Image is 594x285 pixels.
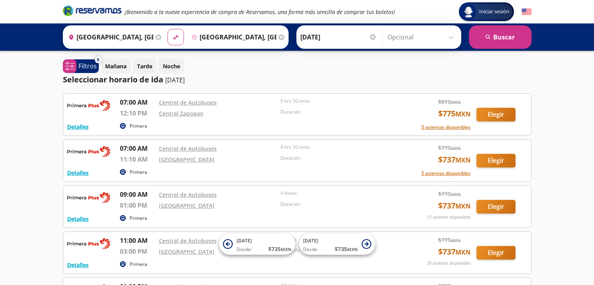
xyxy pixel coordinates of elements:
[130,261,147,268] p: Primera
[280,190,398,197] p: 4 horas
[67,236,110,251] img: RESERVAMOS
[67,190,110,205] img: RESERVAMOS
[300,27,377,47] input: Elegir Fecha
[455,156,471,164] small: MXN
[188,27,276,47] input: Buscar Destino
[159,248,214,255] a: [GEOGRAPHIC_DATA]
[120,98,155,107] p: 07:00 AM
[159,191,217,198] a: Central de Autobuses
[165,75,185,85] p: [DATE]
[438,236,461,244] span: $ 775
[280,144,398,151] p: 4 hrs 10 mins
[451,237,461,243] small: MXN
[67,169,89,177] button: Detalles
[476,8,512,16] span: Iniciar sesión
[120,144,155,153] p: 07:00 AM
[427,260,471,267] p: 20 asientos disponibles
[67,215,89,223] button: Detalles
[67,144,110,159] img: RESERVAMOS
[125,8,395,16] em: ¡Bienvenido a la nueva experiencia de compra de Reservamos, una forma más sencilla de comprar tus...
[120,190,155,199] p: 09:00 AM
[63,5,121,19] a: Brand Logo
[347,246,358,252] small: MXN
[237,237,252,244] span: [DATE]
[159,99,217,106] a: Central de Autobuses
[137,62,152,70] p: Tarde
[133,59,157,74] button: Tarde
[438,200,471,212] span: $ 737
[159,110,203,117] a: Central Zapopan
[159,145,217,152] a: Central de Autobuses
[237,246,252,253] span: Desde:
[65,27,153,47] input: Buscar Origen
[67,98,110,113] img: RESERVAMOS
[130,123,147,130] p: Primera
[120,109,155,118] p: 12:10 PM
[469,25,532,49] button: Buscar
[159,237,217,244] a: Central de Autobuses
[522,7,532,17] button: English
[438,154,471,166] span: $ 737
[421,124,471,131] button: 5 asientos disponibles
[281,246,291,252] small: MXN
[67,261,89,269] button: Detalles
[476,246,516,260] button: Elegir
[427,214,471,221] p: 15 asientos disponibles
[159,156,214,163] a: [GEOGRAPHIC_DATA]
[421,170,471,177] button: 5 asientos disponibles
[476,200,516,214] button: Elegir
[451,145,461,151] small: MXN
[455,202,471,210] small: MXN
[120,155,155,164] p: 11:10 AM
[97,57,99,63] span: 0
[120,236,155,245] p: 11:00 AM
[476,154,516,167] button: Elegir
[438,190,461,198] span: $ 775
[159,202,214,209] a: [GEOGRAPHIC_DATA]
[280,109,398,116] p: Duración
[280,201,398,208] p: Duración
[280,98,398,105] p: 5 hrs 10 mins
[476,108,516,121] button: Elegir
[120,247,155,256] p: 03:00 PM
[335,245,358,253] span: $ 735
[120,201,155,210] p: 01:00 PM
[63,5,121,16] i: Brand Logo
[451,191,461,197] small: MXN
[299,233,375,255] button: [DATE]Desde:$735MXN
[163,62,180,70] p: Noche
[268,245,291,253] span: $ 735
[63,59,99,73] button: 0Filtros
[67,123,89,131] button: Detalles
[78,61,97,71] p: Filtros
[219,233,295,255] button: [DATE]Desde:$735MXN
[455,110,471,118] small: MXN
[280,155,398,162] p: Duración
[130,169,147,176] p: Primera
[438,108,471,119] span: $ 775
[455,248,471,256] small: MXN
[130,215,147,222] p: Primera
[159,59,184,74] button: Noche
[451,99,461,105] small: MXN
[438,246,471,258] span: $ 737
[101,59,131,74] button: Mañana
[303,246,318,253] span: Desde:
[387,27,457,47] input: Opcional
[105,62,127,70] p: Mañana
[303,237,318,244] span: [DATE]
[438,144,461,152] span: $ 775
[63,74,163,85] p: Seleccionar horario de ida
[438,98,461,106] span: $ 815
